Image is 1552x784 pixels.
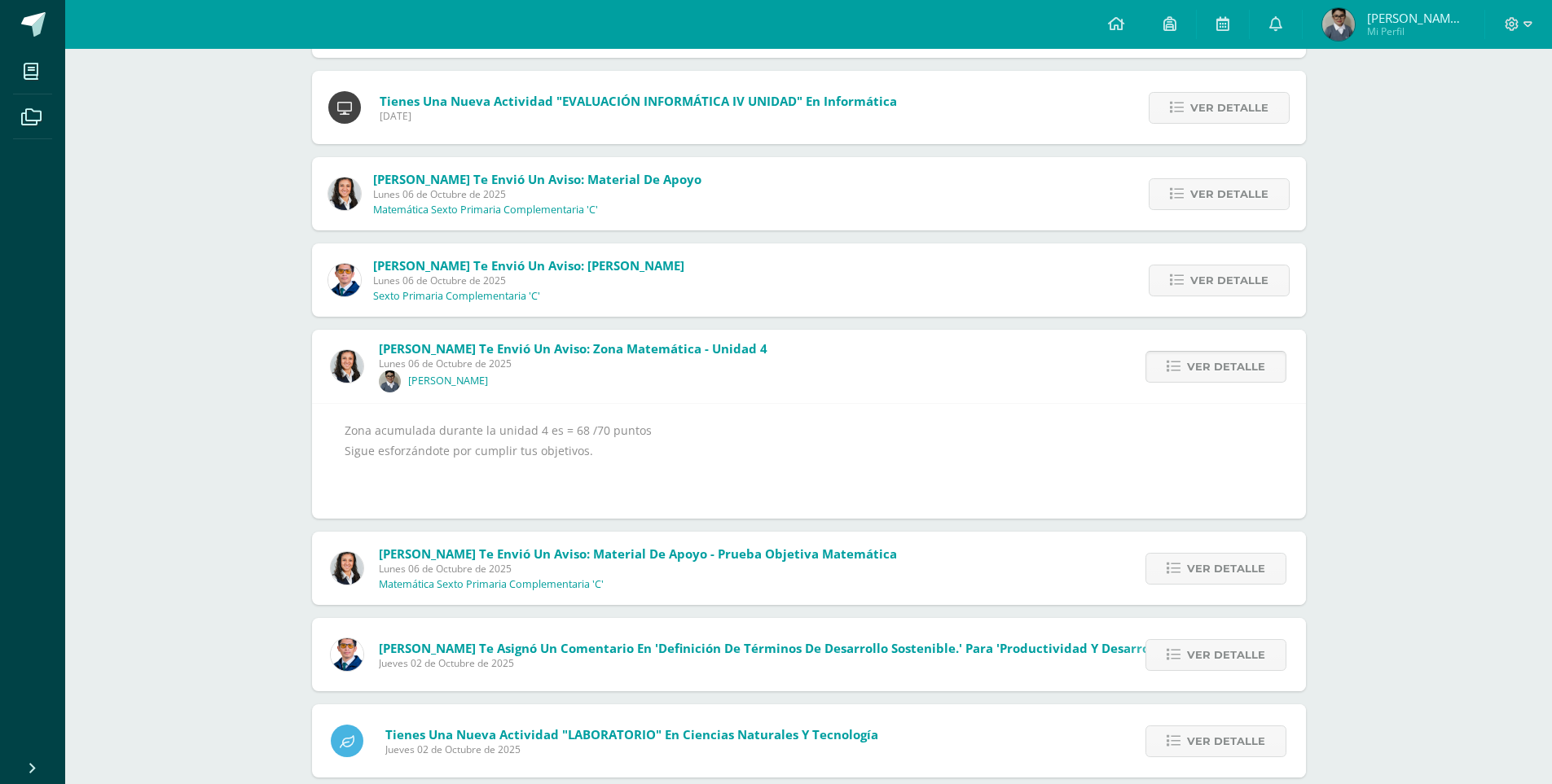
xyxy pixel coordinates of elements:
span: Lunes 06 de Octubre de 2025 [379,357,767,370]
img: b15e54589cdbd448c33dd63f135c9987.png [328,177,361,210]
div: Zona acumulada durante la unidad 4 es = 68 /70 puntos Sigue esforzándote por cumplir tus objetivos. [345,420,1273,502]
span: Ver detalle [1190,265,1268,296]
span: Ver detalle [1187,554,1265,584]
span: [PERSON_NAME] de [PERSON_NAME] [1367,10,1465,26]
span: Tienes una nueva actividad "LABORATORIO" En Ciencias Naturales y Tecnología [385,726,878,742]
span: Lunes 06 de Octubre de 2025 [373,187,701,201]
p: [PERSON_NAME] [408,374,488,388]
img: 059ccfba660c78d33e1d6e9d5a6a4bb6.png [331,638,363,671]
span: Ver detalle [1187,352,1265,382]
img: 0a2fc88354891e037b47c959cf6d87a8.png [1322,8,1355,41]
span: [PERSON_NAME] te envió un aviso: Zona matemática - Unidad 4 [379,340,767,357]
img: b15e54589cdbd448c33dd63f135c9987.png [331,350,363,383]
span: [DATE] [380,109,897,123]
p: Sexto Primaria Complementaria 'C' [373,290,540,303]
span: Lunes 06 de Octubre de 2025 [373,274,684,287]
span: Mi Perfil [1367,24,1465,38]
span: Ver detalle [1187,640,1265,670]
span: Ver detalle [1187,726,1265,756]
span: Jueves 02 de Octubre de 2025 [385,742,878,756]
span: [PERSON_NAME] te envió un aviso: [PERSON_NAME] [373,257,684,274]
img: b15e54589cdbd448c33dd63f135c9987.png [331,552,363,585]
span: Ver detalle [1190,179,1268,209]
span: Tienes una nueva actividad "EVALUACIÓN INFORMÁTICA IV UNIDAD" En Informática [380,93,897,109]
p: Matemática Sexto Primaria Complementaria 'C' [373,204,598,217]
span: Jueves 02 de Octubre de 2025 [379,656,1168,670]
p: Matemática Sexto Primaria Complementaria 'C' [379,578,604,591]
img: 059ccfba660c78d33e1d6e9d5a6a4bb6.png [328,264,361,296]
span: Ver detalle [1190,93,1268,123]
span: [PERSON_NAME] te envió un aviso: Material de apoyo [373,171,701,187]
span: Lunes 06 de Octubre de 2025 [379,562,897,576]
span: [PERSON_NAME] te asignó un comentario en 'Definición de términos de desarrollo sostenible.' para ... [379,640,1168,656]
span: [PERSON_NAME] te envió un aviso: Material de apoyo - prueba objetiva matemática [379,545,897,562]
img: 8a34939b83cd7d9879c8171c3d8ab258.png [379,370,401,392]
